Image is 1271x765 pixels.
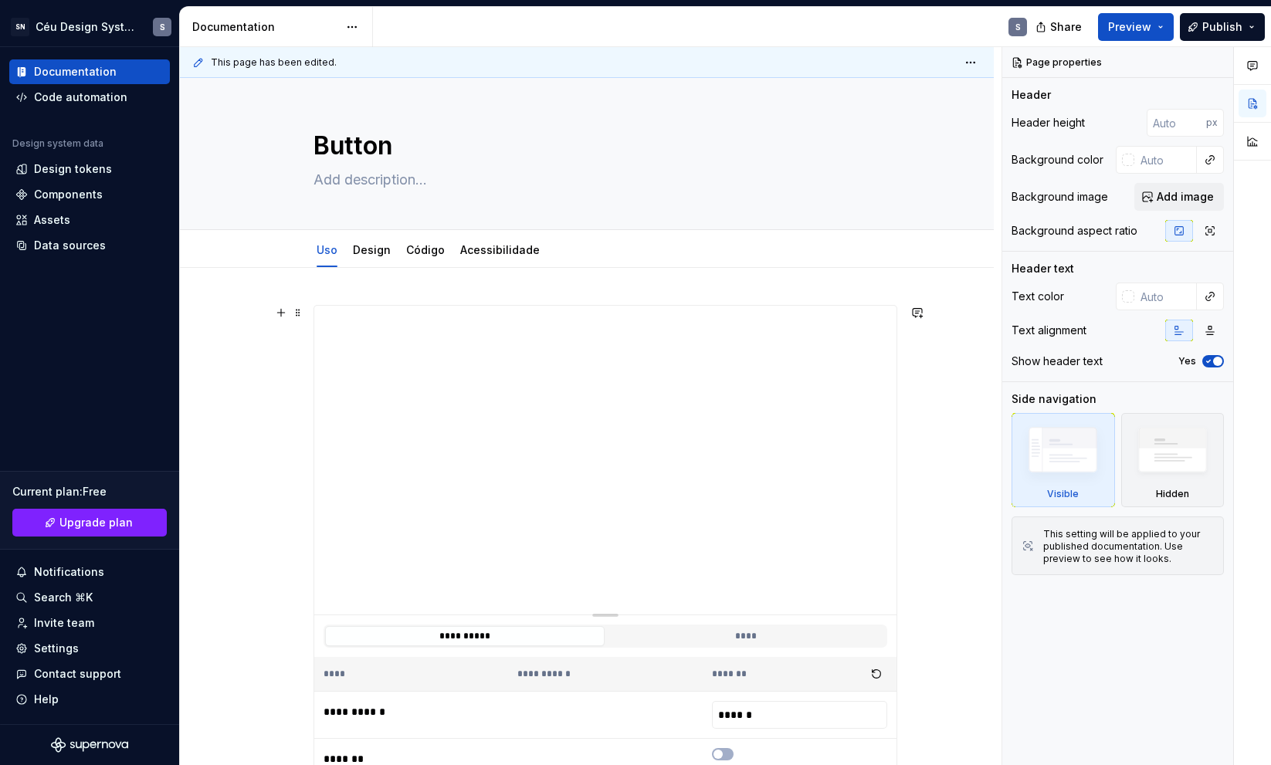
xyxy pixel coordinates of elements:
[9,208,170,232] a: Assets
[34,641,79,656] div: Settings
[9,157,170,181] a: Design tokens
[1206,117,1218,129] p: px
[1012,189,1108,205] div: Background image
[1121,413,1225,507] div: Hidden
[406,243,445,256] a: Código
[1015,21,1021,33] div: S
[9,182,170,207] a: Components
[12,509,167,537] a: Upgrade plan
[34,212,70,228] div: Assets
[34,187,103,202] div: Components
[211,56,337,69] span: This page has been edited.
[1098,13,1174,41] button: Preview
[347,233,397,266] div: Design
[1012,354,1103,369] div: Show header text
[9,636,170,661] a: Settings
[9,233,170,258] a: Data sources
[34,666,121,682] div: Contact support
[34,564,104,580] div: Notifications
[160,21,165,33] div: S
[310,233,344,266] div: Uso
[9,662,170,686] button: Contact support
[1147,109,1206,137] input: Auto
[460,243,540,256] a: Acessibilidade
[1012,115,1085,130] div: Header height
[310,127,894,164] textarea: Button
[1012,152,1103,168] div: Background color
[9,687,170,712] button: Help
[1134,283,1197,310] input: Auto
[1043,528,1214,565] div: This setting will be applied to your published documentation. Use preview to see how it looks.
[59,515,133,530] span: Upgrade plan
[1012,87,1051,103] div: Header
[9,85,170,110] a: Code automation
[9,59,170,84] a: Documentation
[400,233,451,266] div: Código
[1047,488,1079,500] div: Visible
[1202,19,1242,35] span: Publish
[317,243,337,256] a: Uso
[12,137,103,150] div: Design system data
[36,19,134,35] div: Céu Design System
[1180,13,1265,41] button: Publish
[353,243,391,256] a: Design
[1012,413,1115,507] div: Visible
[1178,355,1196,367] label: Yes
[51,737,128,753] svg: Supernova Logo
[11,18,29,36] div: SN
[9,611,170,635] a: Invite team
[1012,323,1086,338] div: Text alignment
[1050,19,1082,35] span: Share
[1157,189,1214,205] span: Add image
[1134,146,1197,174] input: Auto
[1134,183,1224,211] button: Add image
[34,90,127,105] div: Code automation
[1108,19,1151,35] span: Preview
[9,560,170,584] button: Notifications
[1012,289,1064,304] div: Text color
[34,692,59,707] div: Help
[1012,391,1096,407] div: Side navigation
[1028,13,1092,41] button: Share
[1012,261,1074,276] div: Header text
[454,233,546,266] div: Acessibilidade
[34,590,93,605] div: Search ⌘K
[9,585,170,610] button: Search ⌘K
[12,484,167,499] div: Current plan : Free
[34,615,94,631] div: Invite team
[34,64,117,80] div: Documentation
[34,238,106,253] div: Data sources
[34,161,112,177] div: Design tokens
[192,19,338,35] div: Documentation
[1012,223,1137,239] div: Background aspect ratio
[1156,488,1189,500] div: Hidden
[3,10,176,43] button: SNCéu Design SystemS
